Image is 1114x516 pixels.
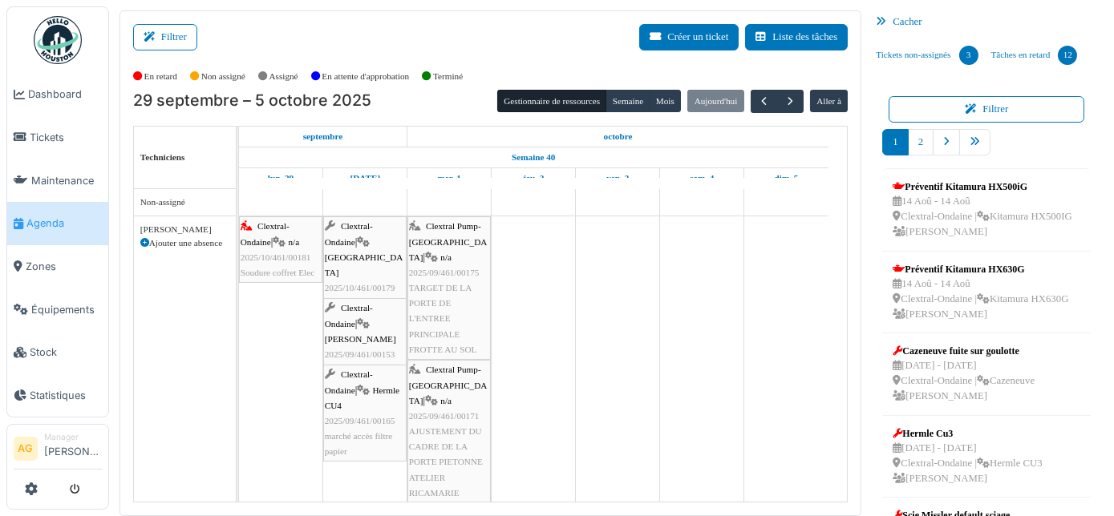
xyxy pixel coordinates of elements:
div: | [325,219,405,326]
a: 2 [908,129,934,155]
div: Préventif Kitamura HX630G [893,262,1068,276]
a: Statistiques [7,374,108,417]
span: Stock [30,345,102,360]
div: | [325,367,405,459]
span: Clextral Pump-[GEOGRAPHIC_DATA] [409,365,488,405]
span: TARGET DE LA PORTE DE L'ENTREE PRINCIPALE FROTTE AU SOL [409,283,477,354]
a: 29 septembre 2025 [299,127,347,147]
span: 2025/09/461/00175 [409,268,480,277]
span: Équipements [31,302,102,317]
div: Cacher [869,10,1104,34]
button: Mois [650,90,682,112]
a: 4 octobre 2025 [686,168,718,188]
label: En attente d'approbation [322,70,409,83]
a: Tickets [7,116,108,159]
a: AG Manager[PERSON_NAME] [14,431,102,470]
button: Filtrer [889,96,1084,123]
span: 2025/09/461/00171 [409,411,480,421]
a: 3 octobre 2025 [602,168,633,188]
button: Liste des tâches [745,24,848,50]
button: Précédent [751,90,777,113]
div: | [409,219,489,357]
span: 2025/09/461/00153 [325,349,395,359]
a: 30 septembre 2025 [346,168,384,188]
a: Préventif Kitamura HX500iG 14 Aoû - 14 Aoû Clextral-Ondaine |Kitamura HX500IG [PERSON_NAME] [889,175,1076,244]
a: 1 octobre 2025 [600,127,637,147]
a: 29 septembre 2025 [264,168,298,188]
span: Clextral-Ondaine [325,221,373,246]
div: Non-assigné [140,196,229,209]
a: Cazeneuve fuite sur goulotte [DATE] - [DATE] Clextral-Ondaine |Cazeneuve [PERSON_NAME] [889,340,1039,409]
label: En retard [144,70,177,83]
button: Aller à [810,90,848,112]
div: Ajouter une absence [140,236,229,250]
a: Équipements [7,288,108,331]
span: n/a [288,237,299,247]
div: Manager [44,431,102,443]
li: AG [14,437,38,461]
span: Clextral Pump-[GEOGRAPHIC_DATA] [409,221,488,261]
a: Agenda [7,202,108,245]
a: Hermle Cu3 [DATE] - [DATE] Clextral-Ondaine |Hermle CU3 [PERSON_NAME] [889,422,1046,491]
span: Hermle CU4 [325,385,399,410]
label: Non assigné [201,70,245,83]
div: Hermle Cu3 [893,426,1042,441]
button: Semaine [606,90,650,112]
span: Zones [26,259,102,274]
span: 2025/09/461/00165 [325,416,395,425]
span: Soudure coffret Elec [241,268,314,277]
div: | [241,219,321,280]
span: 2025/10/461/00181 [241,252,311,262]
span: [GEOGRAPHIC_DATA] [325,252,403,277]
span: marché accès filtre papier [325,431,392,456]
a: Dashboard [7,73,108,116]
div: Préventif Kitamura HX500iG [893,179,1071,194]
a: Tâches en retard [985,34,1084,77]
div: 3 [959,46,978,65]
div: 14 Aoû - 14 Aoû Clextral-Ondaine | Kitamura HX500IG [PERSON_NAME] [893,194,1071,240]
a: Maintenance [7,159,108,202]
div: 14 Aoû - 14 Aoû Clextral-Ondaine | Kitamura HX630G [PERSON_NAME] [893,276,1068,323]
label: Terminé [433,70,463,83]
a: 5 octobre 2025 [771,168,803,188]
button: Suivant [776,90,803,113]
a: Préventif Kitamura HX630G 14 Aoû - 14 Aoû Clextral-Ondaine |Kitamura HX630G [PERSON_NAME] [889,258,1072,327]
a: Semaine 40 [508,147,559,167]
span: Techniciens [140,152,185,162]
img: Badge_color-CXgf-gQk.svg [34,16,82,64]
a: Tickets non-assignés [869,34,984,77]
span: Statistiques [30,388,102,403]
li: [PERSON_NAME] [44,431,102,466]
span: n/a [440,252,452,262]
button: Gestionnaire de ressources [497,90,606,112]
a: 1 [882,129,908,155]
label: Assigné [269,70,298,83]
a: Stock [7,331,108,374]
span: [PERSON_NAME] [325,334,396,344]
span: Maintenance [31,173,102,188]
span: Clextral-Ondaine [325,369,373,394]
h2: 29 septembre – 5 octobre 2025 [133,91,371,111]
div: [DATE] - [DATE] Clextral-Ondaine | Hermle CU3 [PERSON_NAME] [893,441,1042,487]
span: 2025/10/461/00179 [325,283,395,292]
a: 1 octobre 2025 [434,168,465,188]
nav: pager [882,129,1091,168]
a: 2 octobre 2025 [519,168,548,188]
span: Tickets [30,130,102,145]
div: [PERSON_NAME] [140,223,229,236]
a: Zones [7,245,108,288]
span: n/a [440,396,452,405]
span: AJUSTEMENT DU CADRE DE LA PORTE PIETONNE ATELIER RICAMARIE [409,426,483,498]
div: | [409,362,489,501]
button: Créer un ticket [639,24,739,50]
button: Filtrer [133,24,197,50]
span: Clextral-Ondaine [325,303,373,328]
div: | [325,300,405,377]
div: Cazeneuve fuite sur goulotte [893,344,1035,358]
button: Aujourd'hui [687,90,743,112]
span: Dashboard [28,87,102,102]
span: Agenda [26,216,102,231]
div: 12 [1058,46,1077,65]
span: Clextral-Ondaine [241,221,290,246]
